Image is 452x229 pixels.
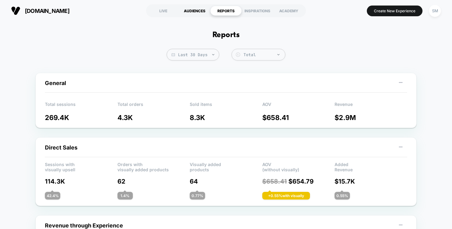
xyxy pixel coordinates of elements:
span: Direct Sales [45,144,77,151]
p: $ 654.79 [262,178,335,185]
p: $ 2.9M [335,114,407,122]
p: 8.3K [190,114,262,122]
div: 0.77 % [190,192,205,200]
p: $ 658.41 [262,114,335,122]
p: 64 [190,178,262,185]
p: Total sessions [45,102,117,111]
p: $ 15.7K [335,178,407,185]
tspan: $ [237,53,239,56]
div: + 0.55 % with visually [262,192,310,200]
span: [DOMAIN_NAME] [25,8,69,14]
p: Added Revenue [335,162,407,171]
div: AUDIENCES [179,6,210,16]
div: ACADEMY [273,6,304,16]
div: LIVE [148,6,179,16]
div: 1.4 % [117,192,133,200]
img: end [277,54,280,55]
div: SM [429,5,441,17]
p: 114.3K [45,178,117,185]
button: Create New Experience [367,6,422,16]
p: Sessions with visually upsell [45,162,117,171]
span: General [45,80,66,86]
div: 42.4 % [45,192,60,200]
div: INSPIRATIONS [242,6,273,16]
h1: Reports [212,31,240,40]
span: Last 30 Days [167,49,219,60]
p: 269.4K [45,114,117,122]
button: SM [427,5,443,17]
span: $ 658.41 [262,178,287,185]
button: [DOMAIN_NAME] [9,6,71,16]
p: Total orders [117,102,190,111]
p: Revenue [335,102,407,111]
span: Revenue through Experience [45,222,123,229]
img: end [212,54,214,55]
p: 62 [117,178,190,185]
p: AOV (without visually) [262,162,335,171]
img: Visually logo [11,6,20,15]
p: Orders with visually added products [117,162,190,171]
div: 0.55 % [335,192,350,200]
p: Sold items [190,102,262,111]
p: AOV [262,102,335,111]
p: 4.3K [117,114,190,122]
div: Total [244,52,282,57]
img: calendar [172,53,175,56]
p: Visually added products [190,162,262,171]
div: REPORTS [210,6,242,16]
